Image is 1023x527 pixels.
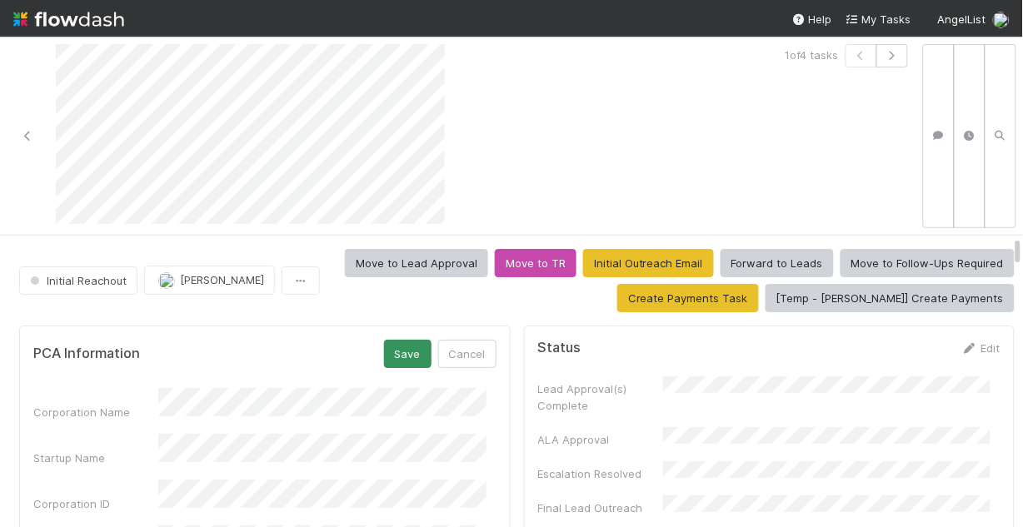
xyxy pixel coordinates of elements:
div: Corporation ID [33,495,158,512]
div: Escalation Resolved [538,465,663,482]
button: Save [384,340,432,368]
h5: Status [538,340,581,356]
span: Initial Reachout [27,274,127,287]
span: My Tasks [846,12,911,26]
div: Final Lead Outreach [538,500,663,516]
div: ALA Approval [538,431,663,448]
button: Forward to Leads [721,249,834,277]
div: Lead Approval(s) Complete [538,380,663,414]
button: Cancel [438,340,497,368]
span: 1 of 4 tasks [786,47,839,63]
div: Help [792,11,832,27]
div: Startup Name [33,450,158,466]
a: My Tasks [846,11,911,27]
img: avatar_1c530150-f9f0-4fb8-9f5d-006d570d4582.png [158,272,175,289]
span: AngelList [938,12,986,26]
img: logo-inverted-e16ddd16eac7371096b0.svg [13,5,124,33]
div: Corporation Name [33,404,158,420]
button: Initial Reachout [19,266,137,295]
button: [Temp - [PERSON_NAME]] Create Payments [766,284,1015,312]
button: [PERSON_NAME] [144,266,275,294]
img: avatar_1c530150-f9f0-4fb8-9f5d-006d570d4582.png [993,12,1010,28]
a: Edit [961,341,1001,355]
button: Create Payments Task [617,284,759,312]
button: Move to TR [495,249,576,277]
span: [PERSON_NAME] [180,273,264,286]
button: Move to Lead Approval [345,249,488,277]
button: Initial Outreach Email [583,249,714,277]
button: Move to Follow-Ups Required [841,249,1015,277]
h5: PCA Information [33,346,140,362]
